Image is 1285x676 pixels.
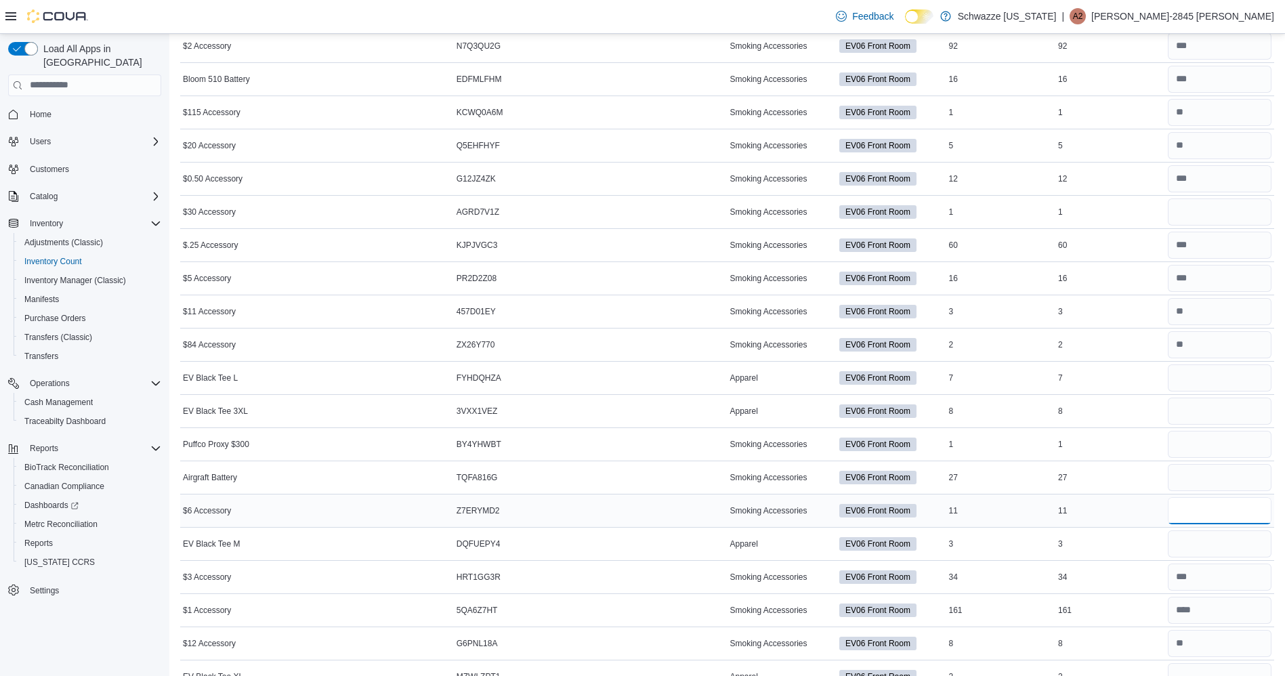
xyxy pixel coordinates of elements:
[19,478,110,494] a: Canadian Compliance
[730,572,807,583] span: Smoking Accessories
[14,477,167,496] button: Canadian Compliance
[183,605,231,616] span: $1 Accessory
[183,306,236,317] span: $11 Accessory
[730,74,807,85] span: Smoking Accessories
[730,373,758,383] span: Apparel
[19,348,64,364] a: Transfers
[1055,503,1165,519] div: 11
[845,305,910,318] span: EV06 Front Room
[19,234,108,251] a: Adjustments (Classic)
[19,272,161,289] span: Inventory Manager (Classic)
[24,440,161,457] span: Reports
[845,637,910,650] span: EV06 Front Room
[839,139,917,152] span: EV06 Front Room
[24,397,93,408] span: Cash Management
[946,204,1056,220] div: 1
[24,275,126,286] span: Inventory Manager (Classic)
[457,505,500,516] span: Z7ERYMD2
[1055,38,1165,54] div: 92
[24,215,68,232] button: Inventory
[839,106,917,119] span: EV06 Front Room
[845,438,910,450] span: EV06 Front Room
[730,240,807,251] span: Smoking Accessories
[845,106,910,119] span: EV06 Front Room
[24,294,59,305] span: Manifests
[19,272,131,289] a: Inventory Manager (Classic)
[457,140,500,151] span: Q5EHFHYF
[3,104,167,124] button: Home
[1073,8,1083,24] span: A2
[457,306,496,317] span: 457D01EY
[845,173,910,185] span: EV06 Front Room
[457,74,502,85] span: EDFMLFHM
[1055,171,1165,187] div: 12
[946,403,1056,419] div: 8
[457,273,497,284] span: PR2D2Z08
[1055,337,1165,353] div: 2
[30,378,70,389] span: Operations
[14,534,167,553] button: Reports
[457,373,501,383] span: FYHDQHZA
[730,538,758,549] span: Apparel
[839,570,917,584] span: EV06 Front Room
[14,393,167,412] button: Cash Management
[730,472,807,483] span: Smoking Accessories
[845,40,910,52] span: EV06 Front Room
[24,583,64,599] a: Settings
[24,500,79,511] span: Dashboards
[14,271,167,290] button: Inventory Manager (Classic)
[839,172,917,186] span: EV06 Front Room
[27,9,88,23] img: Cova
[839,238,917,252] span: EV06 Front Room
[730,41,807,51] span: Smoking Accessories
[1055,71,1165,87] div: 16
[1055,436,1165,452] div: 1
[845,471,910,484] span: EV06 Front Room
[3,187,167,206] button: Catalog
[457,240,498,251] span: KJPJVGC3
[730,505,807,516] span: Smoking Accessories
[19,310,91,326] a: Purchase Orders
[24,375,161,392] span: Operations
[457,339,495,350] span: ZX26Y770
[839,637,917,650] span: EV06 Front Room
[183,74,250,85] span: Bloom 510 Battery
[19,516,161,532] span: Metrc Reconciliation
[183,339,236,350] span: $84 Accessory
[14,328,167,347] button: Transfers (Classic)
[1091,8,1274,24] p: [PERSON_NAME]-2845 [PERSON_NAME]
[19,535,161,551] span: Reports
[24,440,64,457] button: Reports
[3,159,167,179] button: Customers
[1055,370,1165,386] div: 7
[946,303,1056,320] div: 3
[830,3,899,30] a: Feedback
[845,339,910,351] span: EV06 Front Room
[905,9,933,24] input: Dark Mode
[19,516,103,532] a: Metrc Reconciliation
[3,374,167,393] button: Operations
[457,41,501,51] span: N7Q3QU2G
[24,215,161,232] span: Inventory
[24,416,106,427] span: Traceabilty Dashboard
[14,515,167,534] button: Metrc Reconciliation
[946,602,1056,618] div: 161
[183,373,238,383] span: EV Black Tee L
[183,439,249,450] span: Puffco Proxy $300
[839,604,917,617] span: EV06 Front Room
[30,218,63,229] span: Inventory
[839,504,917,517] span: EV06 Front Room
[457,107,503,118] span: KCWQ0A6M
[183,41,231,51] span: $2 Accessory
[839,371,917,385] span: EV06 Front Room
[730,406,758,417] span: Apparel
[24,462,109,473] span: BioTrack Reconciliation
[1055,303,1165,320] div: 3
[1055,635,1165,652] div: 8
[839,305,917,318] span: EV06 Front Room
[3,214,167,233] button: Inventory
[19,234,161,251] span: Adjustments (Classic)
[1055,469,1165,486] div: 27
[24,313,86,324] span: Purchase Orders
[958,8,1057,24] p: Schwazze [US_STATE]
